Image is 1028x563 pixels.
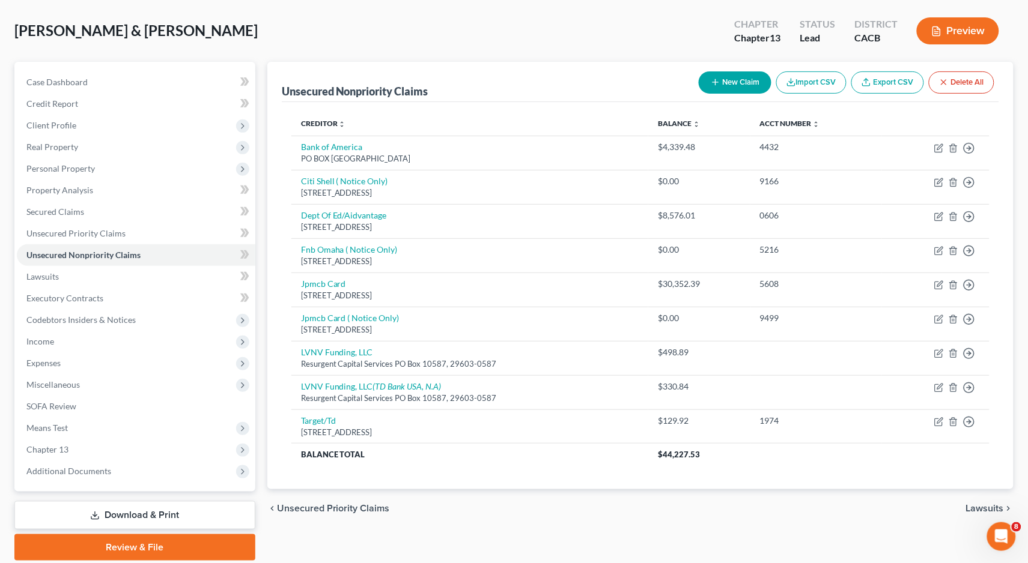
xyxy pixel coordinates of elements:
span: Unsecured Priority Claims [26,228,126,238]
a: SOFA Review [17,396,255,417]
i: unfold_more [693,121,700,128]
div: $8,576.01 [658,209,740,221]
p: Active [58,15,82,27]
span: Unsecured Priority Claims [277,504,390,513]
div: [DATE] [10,101,231,118]
div: [STREET_ADDRESS] [301,187,639,199]
div: $0.00 [658,175,740,187]
span: Client Profile [26,120,76,130]
button: Import CSV [776,71,847,94]
span: Secured Claims [26,206,84,217]
a: Jpmcb Card ( Notice Only) [301,313,400,323]
span: 13 [770,32,780,43]
a: Target/Td [301,415,336,426]
button: go back [8,5,31,28]
a: Credit Report [17,93,255,115]
a: Jpmcb Card [301,278,346,289]
div: District [854,17,898,31]
div: 5216 [760,244,872,256]
span: Executory Contracts [26,293,103,303]
div: [STREET_ADDRESS] [301,324,639,336]
div: Good Morning! [149,299,231,325]
a: Export CSV [851,71,924,94]
div: Hi [PERSON_NAME]! [10,335,114,361]
a: Creditor unfold_more [301,119,346,128]
span: Lawsuits [26,271,59,281]
div: [STREET_ADDRESS] [301,221,639,233]
a: Executory Contracts [17,288,255,309]
span: Income [26,336,54,346]
div: [STREET_ADDRESS] [301,427,639,438]
div: Unsecured Nonpriority Claims [282,84,428,98]
a: Property Analysis [17,179,255,201]
span: [PERSON_NAME] & [PERSON_NAME] [14,22,258,39]
div: Hi [PERSON_NAME]!I've been working on a fix for these page breaks and was wondering, does your di... [10,118,197,273]
textarea: Message… [10,368,230,388]
div: [STREET_ADDRESS] [301,256,639,267]
i: unfold_more [813,121,820,128]
span: Unsecured Nonpriority Claims [26,250,141,260]
a: Bank of America [301,142,363,152]
div: 0606 [760,209,872,221]
button: Delete All [929,71,994,94]
div: 9166 [760,175,872,187]
div: $30,352.39 [658,278,740,290]
div: 4432 [760,141,872,153]
div: Jenn says… [10,18,231,54]
button: Lawsuits chevron_right [966,504,1014,513]
a: Fnb Omaha ( Notice Only) [301,244,398,254]
div: Emma says… [10,335,231,371]
div: $330.84 [658,381,740,393]
a: Review & File [14,534,255,561]
div: 9499 [760,312,872,324]
div: CACB [854,31,898,45]
button: Preview [917,17,999,44]
span: $44,227.53 [658,450,700,459]
a: Case Dashboard [17,71,255,93]
a: Lawsuits [17,266,255,288]
span: Codebtors Insiders & Notices [26,315,136,325]
a: Download & Print [14,501,255,529]
span: Means Test [26,423,68,433]
div: [DATE] [10,283,231,299]
div: Chapter [734,31,780,45]
div: 1974 [760,415,872,427]
div: Resurgent Capital Services PO Box 10587, 29603-0587 [301,358,639,370]
span: Property Analysis [26,185,93,195]
div: Jenn says… [10,299,231,335]
button: Gif picker [57,393,67,403]
a: Unsecured Priority Claims [17,223,255,244]
div: Resurgent Capital Services PO Box 10587, 29603-0587 [301,393,639,404]
span: Real Property [26,142,78,152]
button: chevron_left Unsecured Priority Claims [267,504,390,513]
button: Start recording [76,393,86,403]
div: Hi [PERSON_NAME]! [19,342,104,354]
button: Send a message… [206,388,225,408]
div: Status [800,17,835,31]
div: Okay, let us know if you need anything else, [PERSON_NAME]. Thanks! [10,54,197,92]
img: Profile image for Emma [34,7,53,26]
button: Upload attachment [19,393,28,403]
span: Case Dashboard [26,77,88,87]
div: $498.89 [658,346,740,358]
a: Secured Claims [17,201,255,223]
div: [STREET_ADDRESS] [301,290,639,301]
a: Dept Of Ed/Aidvantage [301,210,387,220]
span: Credit Report [26,98,78,109]
div: Close [211,5,233,26]
div: Okay, let us know if you need anything else, [PERSON_NAME]. Thanks! [19,61,187,85]
div: Emma says… [10,118,231,283]
a: Citi Shell ( Notice Only) [301,176,388,186]
a: Unsecured Nonpriority Claims [17,244,255,266]
button: New Claim [699,71,771,94]
button: Emoji picker [38,393,47,403]
span: Additional Documents [26,466,111,476]
a: Balance unfold_more [658,119,700,128]
div: $129.92 [658,415,740,427]
div: $0.00 [658,244,740,256]
th: Balance Total [291,444,648,465]
a: LVNV Funding, LLC [301,347,373,357]
div: Good Morning! [159,306,221,318]
span: Lawsuits [966,504,1004,513]
div: 5608 [760,278,872,290]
